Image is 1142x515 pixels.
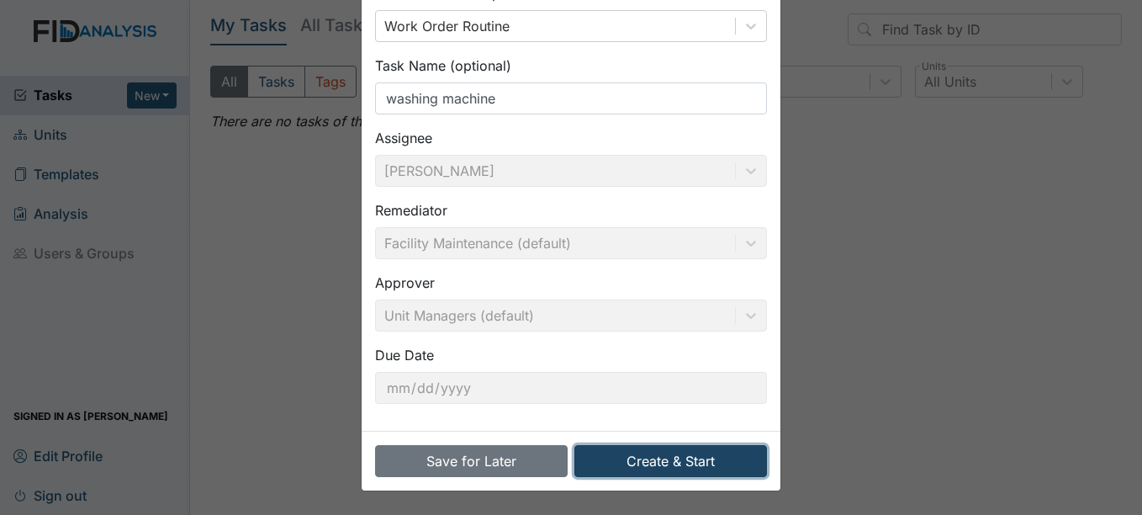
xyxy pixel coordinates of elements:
label: Remediator [375,200,447,220]
label: Task Name (optional) [375,56,511,76]
button: Save for Later [375,445,568,477]
label: Approver [375,273,435,293]
label: Assignee [375,128,432,148]
label: Due Date [375,345,434,365]
div: Work Order Routine [384,16,510,36]
button: Create & Start [574,445,767,477]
